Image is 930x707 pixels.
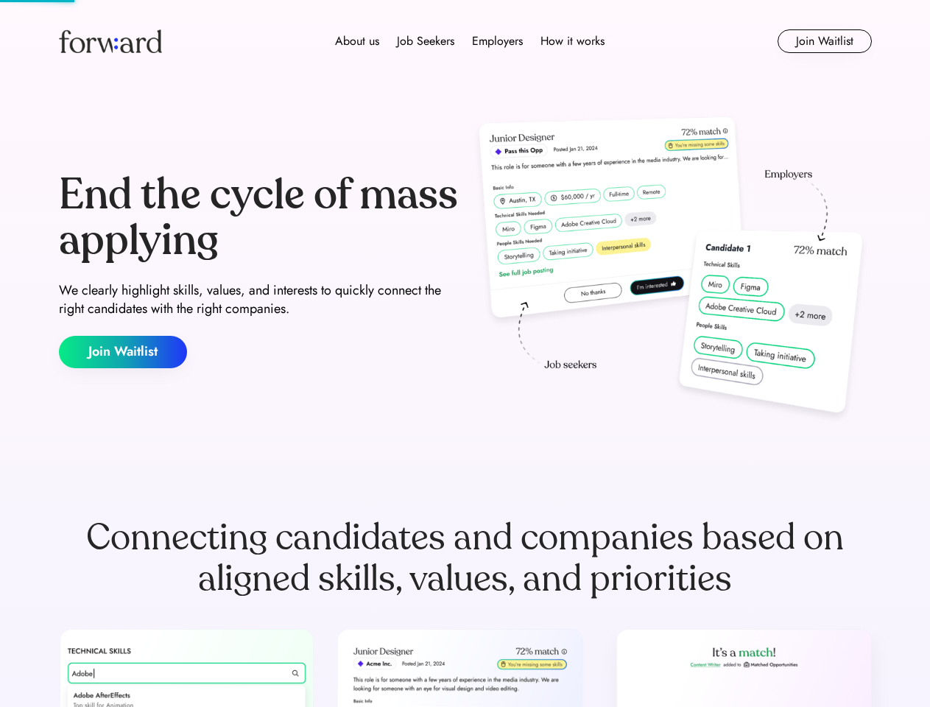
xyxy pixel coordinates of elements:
div: How it works [540,32,605,50]
div: Connecting candidates and companies based on aligned skills, values, and priorities [59,517,872,599]
div: We clearly highlight skills, values, and interests to quickly connect the right candidates with t... [59,281,459,318]
div: About us [335,32,379,50]
div: End the cycle of mass applying [59,172,459,263]
div: Employers [472,32,523,50]
button: Join Waitlist [59,336,187,368]
button: Join Waitlist [778,29,872,53]
img: hero-image.png [471,112,872,429]
div: Job Seekers [397,32,454,50]
img: Forward logo [59,29,162,53]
